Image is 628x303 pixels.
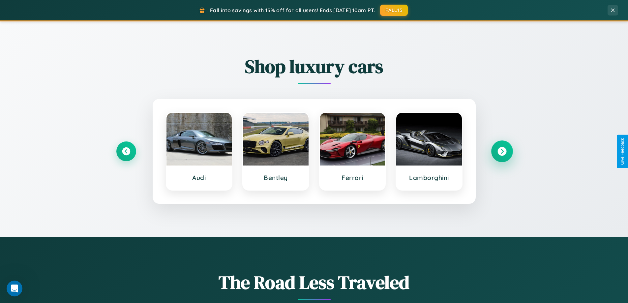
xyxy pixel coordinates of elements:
[250,174,302,182] h3: Bentley
[116,270,512,295] h1: The Road Less Traveled
[173,174,225,182] h3: Audi
[7,281,22,296] iframe: Intercom live chat
[620,138,625,165] div: Give Feedback
[210,7,375,14] span: Fall into savings with 15% off for all users! Ends [DATE] 10am PT.
[326,174,379,182] h3: Ferrari
[380,5,408,16] button: FALL15
[116,54,512,79] h2: Shop luxury cars
[403,174,455,182] h3: Lamborghini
